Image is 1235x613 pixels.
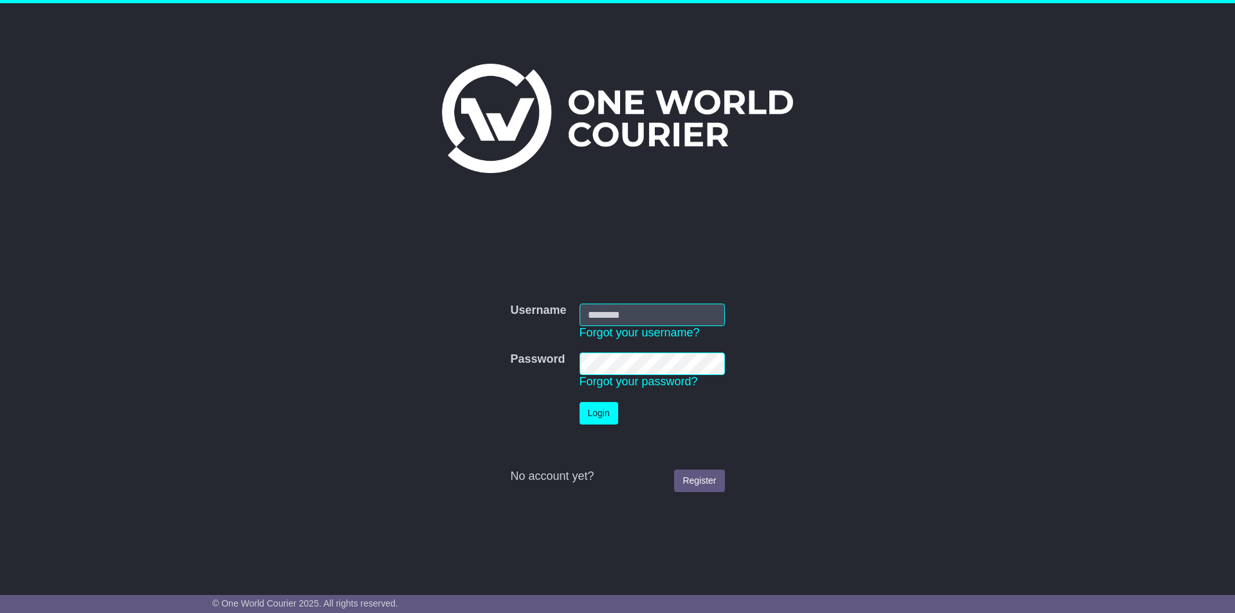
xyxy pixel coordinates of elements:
span: © One World Courier 2025. All rights reserved. [212,598,398,608]
a: Forgot your username? [580,326,700,339]
label: Password [510,352,565,367]
a: Register [674,470,724,492]
div: No account yet? [510,470,724,484]
a: Forgot your password? [580,375,698,388]
img: One World [442,64,793,173]
button: Login [580,402,618,425]
label: Username [510,304,566,318]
